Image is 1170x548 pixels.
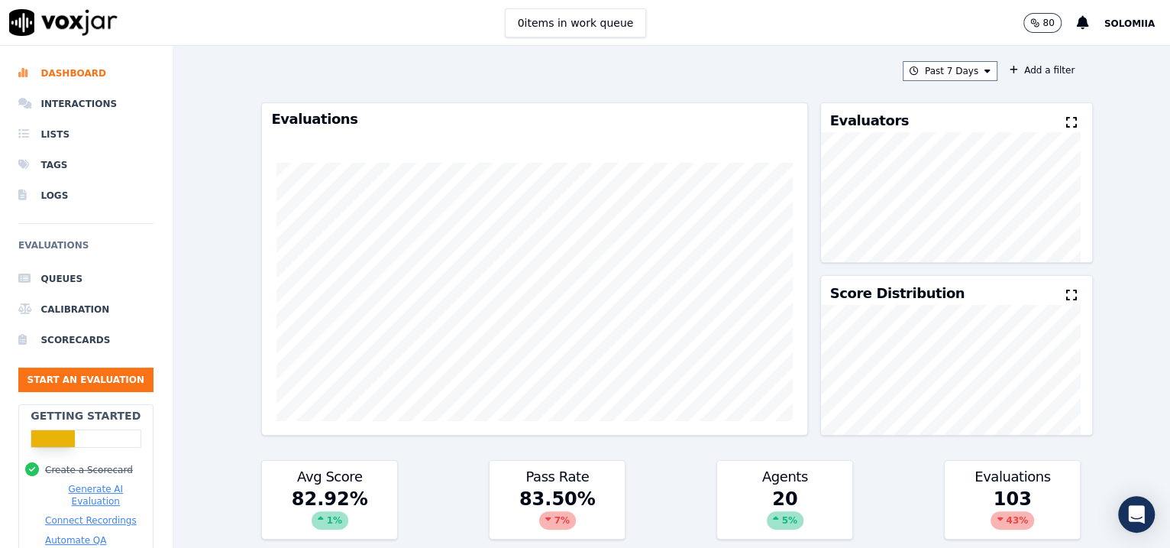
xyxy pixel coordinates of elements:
[18,368,154,392] button: Start an Evaluation
[45,483,147,507] button: Generate AI Evaluation
[1118,496,1155,533] div: Open Intercom Messenger
[45,464,133,476] button: Create a Scorecard
[18,119,154,150] a: Lists
[271,112,797,126] h3: Evaluations
[18,294,154,325] a: Calibration
[45,534,106,546] button: Automate QA
[18,180,154,211] a: Logs
[539,511,576,530] div: 7 %
[505,8,647,37] button: 0items in work queue
[271,470,388,484] h3: Avg Score
[18,58,154,89] a: Dashboard
[18,264,154,294] a: Queues
[18,89,154,119] a: Interactions
[1104,14,1170,32] button: Solomiia
[1023,13,1061,33] button: 80
[18,325,154,355] a: Scorecards
[830,114,909,128] h3: Evaluators
[1042,17,1054,29] p: 80
[717,487,852,539] div: 20
[490,487,625,539] div: 83.50 %
[499,470,616,484] h3: Pass Rate
[312,511,348,530] div: 1 %
[991,511,1034,530] div: 43 %
[18,236,154,264] h6: Evaluations
[954,470,1071,484] h3: Evaluations
[945,487,1080,539] div: 103
[31,408,141,423] h2: Getting Started
[830,287,965,300] h3: Score Distribution
[1023,13,1076,33] button: 80
[18,150,154,180] a: Tags
[1104,18,1155,29] span: Solomiia
[903,61,997,81] button: Past 7 Days
[45,514,137,527] button: Connect Recordings
[1004,61,1081,79] button: Add a filter
[262,487,397,539] div: 82.92 %
[767,511,803,530] div: 5 %
[9,9,118,36] img: voxjar logo
[726,470,843,484] h3: Agents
